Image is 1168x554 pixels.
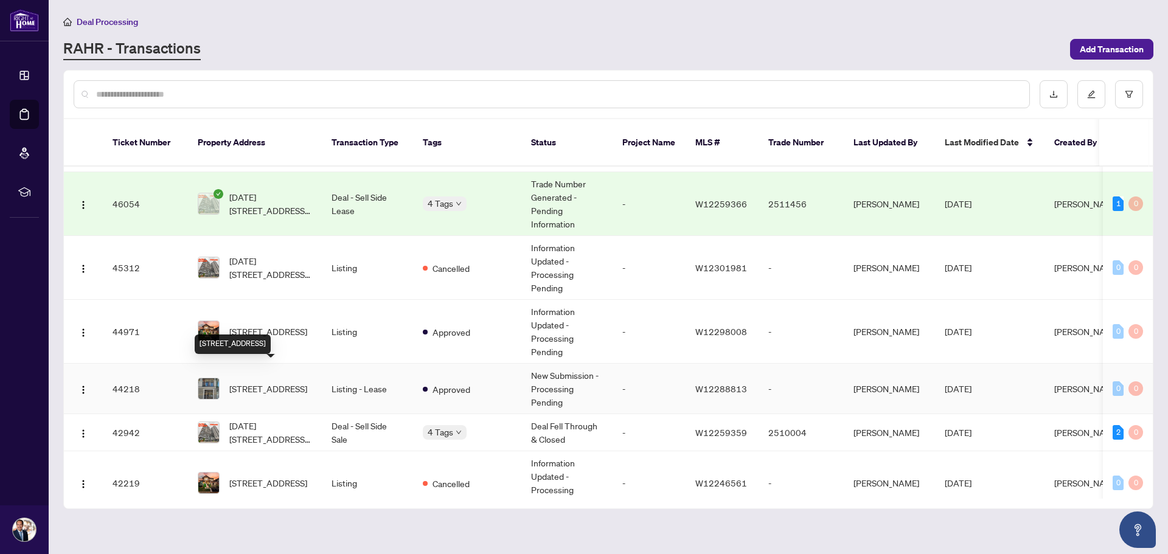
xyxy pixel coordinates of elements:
td: New Submission - Processing Pending [521,364,613,414]
span: W12259359 [695,427,747,438]
span: down [456,429,462,435]
span: [DATE] [945,326,972,337]
span: [STREET_ADDRESS] [229,382,307,395]
td: Trade Number Generated - Pending Information [521,172,613,236]
span: Cancelled [433,261,470,275]
img: Logo [78,264,88,274]
td: [PERSON_NAME] [844,414,935,451]
td: Information Updated - Processing Pending [521,300,613,364]
td: 42942 [103,414,188,451]
span: home [63,18,72,26]
span: [DATE] [945,427,972,438]
span: [DATE] [945,383,972,394]
span: edit [1087,90,1096,99]
div: 0 [1113,324,1124,339]
img: Logo [78,479,88,489]
div: 1 [1113,196,1124,211]
span: filter [1125,90,1133,99]
td: [PERSON_NAME] [844,172,935,236]
td: - [613,236,686,300]
img: thumbnail-img [198,473,219,493]
th: Last Modified Date [935,119,1045,167]
img: Logo [78,328,88,338]
td: - [613,172,686,236]
span: W12288813 [695,383,747,394]
td: 46054 [103,172,188,236]
div: 0 [1128,425,1143,440]
div: 0 [1128,196,1143,211]
span: Add Transaction [1080,40,1144,59]
th: Ticket Number [103,119,188,167]
td: - [759,364,844,414]
span: W12301981 [695,262,747,273]
button: filter [1115,80,1143,108]
td: - [613,364,686,414]
span: [PERSON_NAME] [1054,427,1120,438]
th: Status [521,119,613,167]
div: 2 [1113,425,1124,440]
th: Created By [1045,119,1118,167]
img: Logo [78,385,88,395]
span: [PERSON_NAME] [1054,326,1120,337]
td: - [613,300,686,364]
button: Add Transaction [1070,39,1153,60]
td: 2511456 [759,172,844,236]
td: - [759,451,844,515]
button: Logo [74,379,93,398]
span: [DATE] [945,262,972,273]
td: - [613,451,686,515]
button: edit [1077,80,1105,108]
span: [PERSON_NAME] [1054,262,1120,273]
td: Listing - Lease [322,364,413,414]
td: [PERSON_NAME] [844,364,935,414]
span: W12246561 [695,477,747,488]
span: W12298008 [695,326,747,337]
button: Logo [74,194,93,213]
span: download [1049,90,1058,99]
span: [DATE] [945,477,972,488]
td: Information Updated - Processing Pending [521,451,613,515]
button: Logo [74,322,93,341]
a: RAHR - Transactions [63,38,201,60]
td: 44218 [103,364,188,414]
td: - [759,236,844,300]
div: 0 [1128,324,1143,339]
span: [PERSON_NAME] [1054,198,1120,209]
span: Cancelled [433,477,470,490]
td: 44971 [103,300,188,364]
button: Open asap [1119,511,1156,548]
th: Property Address [188,119,322,167]
span: [DATE] [945,198,972,209]
td: 45312 [103,236,188,300]
th: Tags [413,119,521,167]
span: [PERSON_NAME] [1054,383,1120,394]
div: [STREET_ADDRESS] [195,334,271,354]
button: download [1040,80,1068,108]
div: 0 [1128,476,1143,490]
td: Listing [322,300,413,364]
th: Last Updated By [844,119,935,167]
span: Approved [433,325,470,339]
span: Deal Processing [77,16,138,27]
span: [STREET_ADDRESS] [229,325,307,338]
td: [PERSON_NAME] [844,236,935,300]
img: thumbnail-img [198,321,219,342]
td: Deal - Sell Side Lease [322,172,413,236]
td: Listing [322,236,413,300]
span: 4 Tags [428,425,453,439]
span: [DATE][STREET_ADDRESS][DATE] [229,419,312,446]
div: 0 [1128,381,1143,396]
span: [DATE][STREET_ADDRESS][DATE] [229,190,312,217]
img: thumbnail-img [198,422,219,443]
img: thumbnail-img [198,378,219,399]
img: Logo [78,429,88,438]
span: Last Modified Date [945,136,1019,149]
td: Listing [322,451,413,515]
img: thumbnail-img [198,193,219,214]
span: [DATE][STREET_ADDRESS][DATE] [229,254,312,281]
img: Profile Icon [13,518,36,541]
td: Information Updated - Processing Pending [521,236,613,300]
div: 0 [1128,260,1143,275]
th: Project Name [613,119,686,167]
button: Logo [74,473,93,493]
